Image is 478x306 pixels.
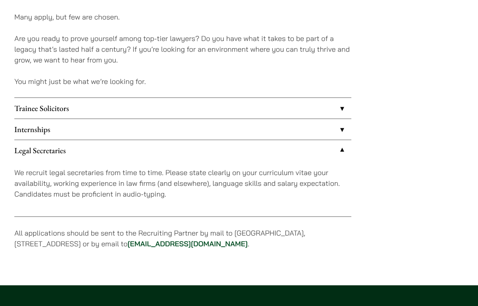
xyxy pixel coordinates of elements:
[127,239,248,248] a: [EMAIL_ADDRESS][DOMAIN_NAME]
[14,228,351,249] p: All applications should be sent to the Recruiting Partner by mail to [GEOGRAPHIC_DATA], [STREET_A...
[14,12,351,22] p: Many apply, but few are chosen.
[14,161,351,216] div: Legal Secretaries
[14,33,351,65] p: Are you ready to prove yourself among top-tier lawyers? Do you have what it takes to be part of a...
[14,98,351,119] a: Trainee Solicitors
[14,119,351,140] a: Internships
[14,167,351,199] p: We recruit legal secretaries from time to time. Please state clearly on your curriculum vitae you...
[14,140,351,161] a: Legal Secretaries
[14,76,351,87] p: You might just be what we’re looking for.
